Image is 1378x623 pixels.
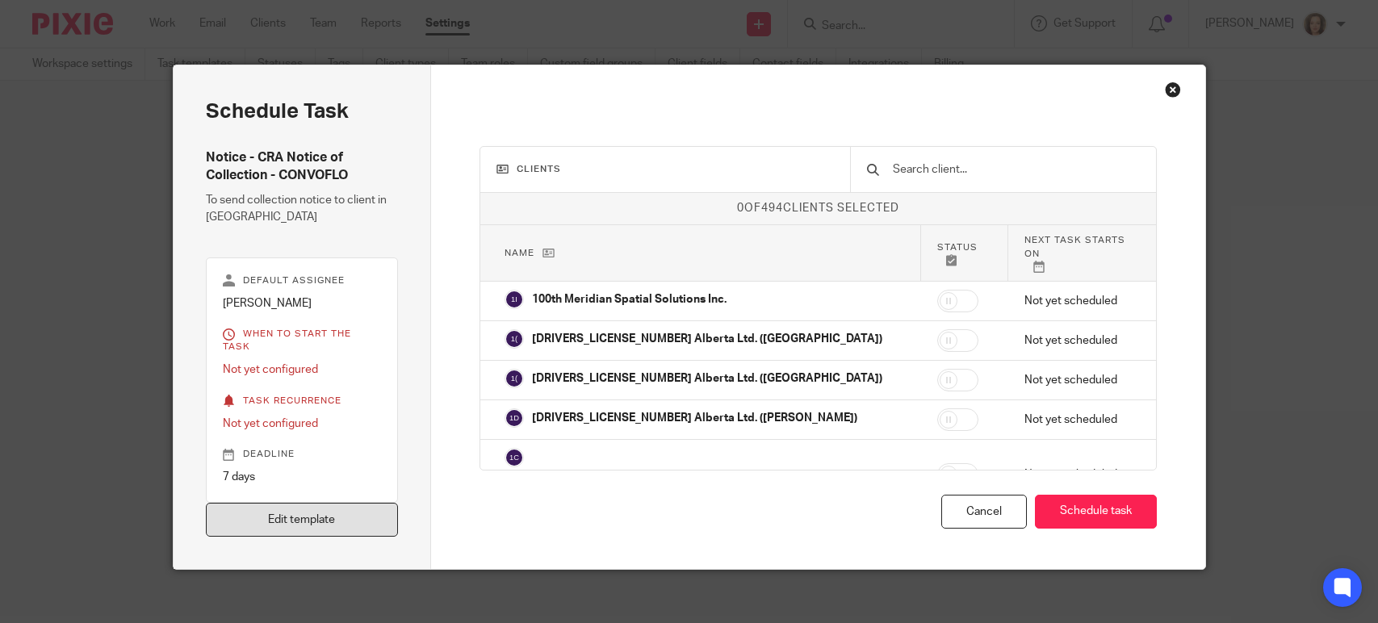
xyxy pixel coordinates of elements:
[505,408,524,428] img: svg%3E
[1024,293,1131,309] p: Not yet scheduled
[532,331,882,347] p: [DRIVERS_LICENSE_NUMBER] Alberta Ltd. ([GEOGRAPHIC_DATA])
[891,161,1140,178] input: Search client...
[1165,82,1181,98] div: Close this dialog window
[505,329,524,349] img: svg%3E
[480,200,1156,216] p: of clients selected
[223,328,382,353] p: When to start the task
[1035,495,1157,529] button: Schedule task
[206,503,399,537] a: Edit template
[505,369,524,388] img: svg%3E
[532,291,727,307] p: 100th Meridian Spatial Solutions Inc.
[1024,466,1131,483] p: Not yet scheduled
[223,416,382,432] p: Not yet configured
[1024,412,1131,428] p: Not yet scheduled
[1024,332,1131,349] p: Not yet scheduled
[1024,372,1131,388] p: Not yet scheduled
[737,203,744,214] span: 0
[941,495,1027,529] div: Cancel
[532,370,882,387] p: [DRIVERS_LICENSE_NUMBER] Alberta Ltd. ([GEOGRAPHIC_DATA])
[496,163,834,176] h3: Clients
[761,203,783,214] span: 494
[223,395,382,408] p: Task recurrence
[206,98,399,125] h2: Schedule task
[505,290,524,309] img: svg%3E
[505,467,905,500] p: [DRIVERS_LICENSE_NUMBER] Alberta Ltd. (formerly [PERSON_NAME] Professional Corporation)
[505,448,524,467] img: svg%3E
[206,192,399,225] p: To send collection notice to client in [GEOGRAPHIC_DATA]
[223,274,382,287] p: Default assignee
[223,448,382,461] p: Deadline
[223,469,382,485] p: 7 days
[223,295,382,311] p: [PERSON_NAME]
[937,240,992,266] p: Status
[223,362,382,378] p: Not yet configured
[532,410,857,426] p: [DRIVERS_LICENSE_NUMBER] Alberta Ltd. ([PERSON_NAME])
[505,246,905,260] p: Name
[1024,233,1131,273] p: Next task starts on
[206,149,399,184] h4: Notice - CRA Notice of Collection - CONVOFLO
